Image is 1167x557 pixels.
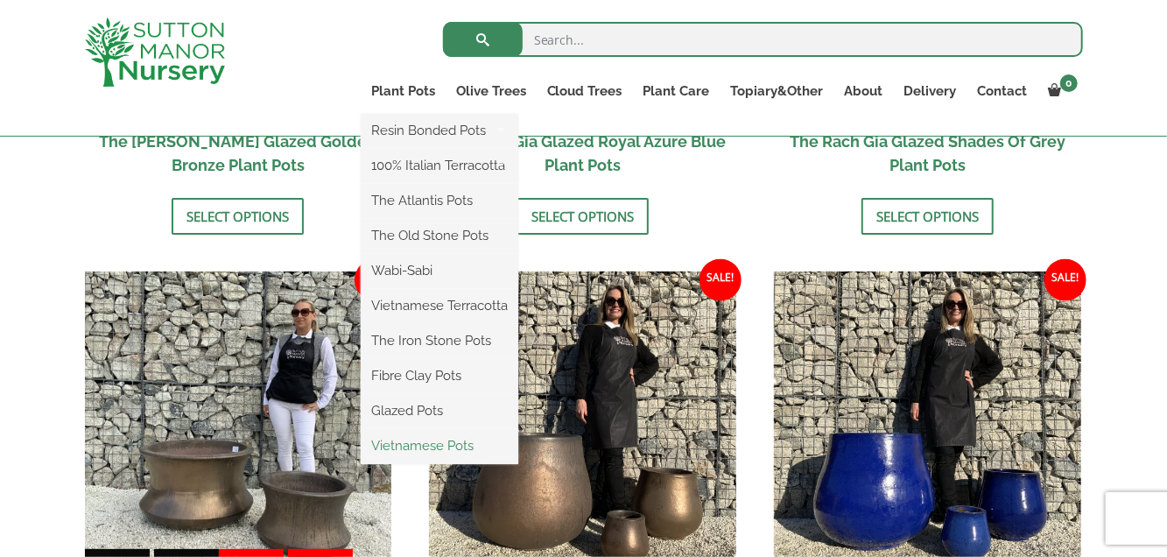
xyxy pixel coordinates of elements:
a: 0 [1038,79,1083,103]
a: Vietnamese Terracotta [361,293,518,319]
a: Select options for “The Phu Yen Glazed Golden Bronze Plant Pots” [172,198,304,235]
h2: The [PERSON_NAME] Glazed Golden Bronze Plant Pots [85,122,392,185]
input: Search... [443,22,1083,57]
a: Resin Bonded Pots [361,117,518,144]
a: Wabi-Sabi [361,257,518,284]
a: Fibre Clay Pots [361,363,518,389]
a: The Atlantis Pots [361,187,518,214]
a: Select options for “The Rach Gia Glazed Shades Of Grey Plant Pots” [861,198,994,235]
span: Sale! [699,259,742,301]
span: Sale! [1044,259,1086,301]
a: Vietnamese Pots [361,433,518,459]
a: Contact [967,79,1038,103]
span: 0 [1060,74,1078,92]
a: The Iron Stone Pots [361,328,518,354]
a: The Old Stone Pots [361,222,518,249]
h2: The Rach Gia Glazed Royal Azure Blue Plant Pots [429,122,736,185]
a: Glazed Pots [361,398,518,424]
img: logo [85,18,225,87]
h2: The Rach Gia Glazed Shades Of Grey Plant Pots [774,122,1081,185]
a: Topiary&Other [721,79,834,103]
a: Olive Trees [446,79,537,103]
a: Select options for “The Rach Gia Glazed Royal Azure Blue Plant Pots” [517,198,649,235]
a: Cloud Trees [537,79,633,103]
a: Plant Care [633,79,721,103]
a: Delivery [894,79,967,103]
a: Plant Pots [361,79,446,103]
a: About [834,79,894,103]
span: Sale! [355,259,397,301]
a: 100% Italian Terracotta [361,152,518,179]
